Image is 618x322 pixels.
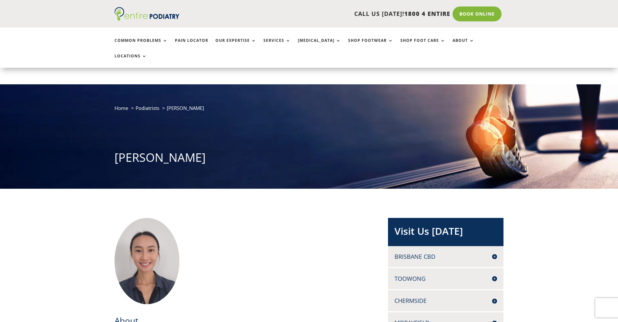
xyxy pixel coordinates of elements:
a: Common Problems [115,38,168,52]
a: Locations [115,54,147,68]
a: Entire Podiatry [115,16,179,22]
a: Home [115,105,128,111]
nav: breadcrumb [115,104,504,117]
p: CALL US [DATE]! [204,10,450,18]
img: jesslyn_kee_podiatrist_entire_podiatry[1] [115,218,179,304]
a: Our Expertise [215,38,256,52]
h4: Toowong [394,275,497,283]
a: Podiatrists [136,105,159,111]
h4: Brisbane CBD [394,253,497,261]
a: [MEDICAL_DATA] [298,38,341,52]
h4: Chermside [394,297,497,305]
a: Pain Locator [175,38,208,52]
a: About [453,38,474,52]
h2: Visit Us [DATE] [394,224,497,241]
a: Shop Footwear [348,38,393,52]
a: Services [263,38,291,52]
span: 1800 4 ENTIRE [404,10,450,18]
a: Shop Foot Care [400,38,445,52]
span: [PERSON_NAME] [167,105,204,111]
h1: [PERSON_NAME] [115,149,504,169]
a: Book Online [453,6,502,21]
img: logo (1) [115,7,179,21]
